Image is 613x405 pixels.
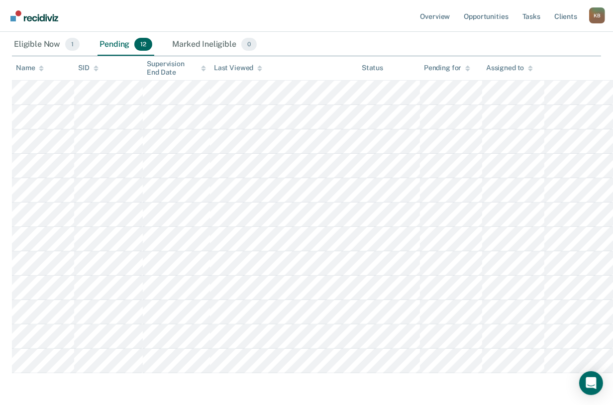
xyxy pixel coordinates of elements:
div: Marked Ineligible0 [170,34,259,56]
div: Name [16,64,44,72]
div: Assigned to [486,64,533,72]
div: Last Viewed [214,64,262,72]
span: 0 [241,38,257,51]
button: Profile dropdown button [589,7,605,23]
div: Supervision End Date [147,60,206,77]
div: Status [362,64,383,72]
div: Eligible Now1 [12,34,82,56]
img: Recidiviz [10,10,58,21]
div: Pending for [424,64,470,72]
div: K B [589,7,605,23]
span: 12 [134,38,152,51]
div: SID [78,64,99,72]
span: 1 [65,38,80,51]
div: Pending12 [98,34,154,56]
div: Open Intercom Messenger [579,371,603,395]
